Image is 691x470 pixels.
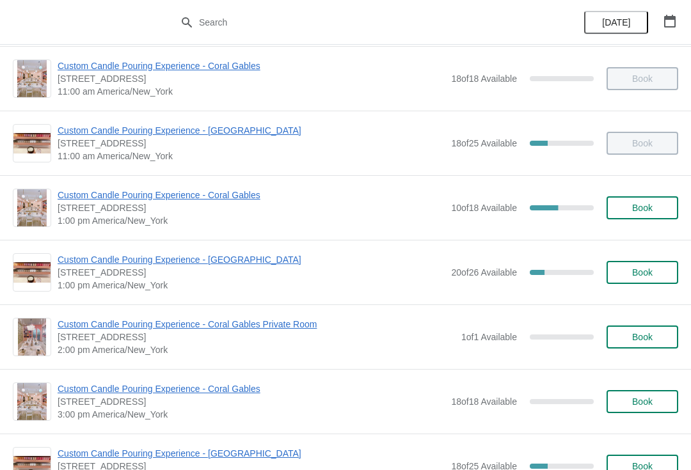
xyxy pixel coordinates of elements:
span: 1:00 pm America/New_York [58,279,445,292]
span: Custom Candle Pouring Experience - [GEOGRAPHIC_DATA] [58,447,445,460]
span: Book [632,332,653,342]
img: Custom Candle Pouring Experience - Fort Lauderdale | 914 East Las Olas Boulevard, Fort Lauderdale... [13,262,51,283]
span: Book [632,267,653,278]
span: [STREET_ADDRESS] [58,72,445,85]
span: 3:00 pm America/New_York [58,408,445,421]
span: Custom Candle Pouring Experience - Coral Gables Private Room [58,318,455,331]
span: Custom Candle Pouring Experience - [GEOGRAPHIC_DATA] [58,253,445,266]
button: Book [607,196,678,219]
span: 11:00 am America/New_York [58,85,445,98]
span: Custom Candle Pouring Experience - [GEOGRAPHIC_DATA] [58,124,445,137]
span: 18 of 18 Available [451,74,517,84]
span: [STREET_ADDRESS] [58,266,445,279]
button: Book [607,325,678,349]
span: [STREET_ADDRESS] [58,395,445,408]
img: Custom Candle Pouring Experience - Coral Gables | 154 Giralda Avenue, Coral Gables, FL, USA | 3:0... [17,383,47,420]
span: [STREET_ADDRESS] [58,331,455,343]
span: Custom Candle Pouring Experience - Coral Gables [58,382,445,395]
span: 20 of 26 Available [451,267,517,278]
span: Book [632,203,653,213]
input: Search [198,11,518,34]
button: [DATE] [584,11,648,34]
span: 1 of 1 Available [461,332,517,342]
img: Custom Candle Pouring Experience - Coral Gables | 154 Giralda Avenue, Coral Gables, FL, USA | 11:... [17,60,47,97]
span: 18 of 18 Available [451,396,517,407]
button: Book [607,390,678,413]
button: Book [607,261,678,284]
span: Book [632,396,653,407]
span: [DATE] [602,17,630,27]
span: 1:00 pm America/New_York [58,214,445,227]
span: 10 of 18 Available [451,203,517,213]
span: 11:00 am America/New_York [58,150,445,162]
span: Custom Candle Pouring Experience - Coral Gables [58,189,445,201]
img: Custom Candle Pouring Experience - Fort Lauderdale | 914 East Las Olas Boulevard, Fort Lauderdale... [13,133,51,154]
span: Custom Candle Pouring Experience - Coral Gables [58,59,445,72]
img: Custom Candle Pouring Experience - Coral Gables | 154 Giralda Avenue, Coral Gables, FL, USA | 1:0... [17,189,47,226]
span: [STREET_ADDRESS] [58,201,445,214]
span: [STREET_ADDRESS] [58,137,445,150]
img: Custom Candle Pouring Experience - Coral Gables Private Room | 154 Giralda Avenue, Coral Gables, ... [18,318,46,356]
span: 2:00 pm America/New_York [58,343,455,356]
span: 18 of 25 Available [451,138,517,148]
